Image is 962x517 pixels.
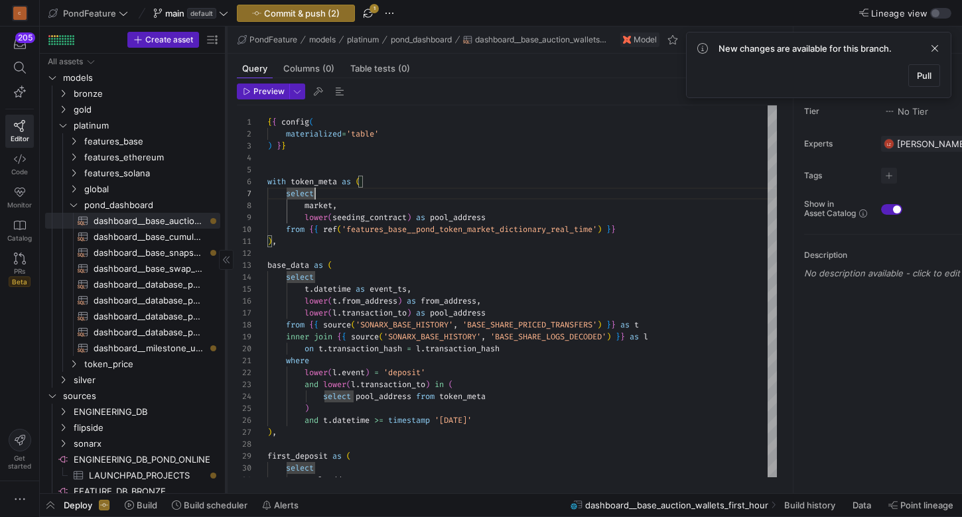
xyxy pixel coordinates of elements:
span: { [309,319,314,330]
span: platinum [74,118,218,133]
span: from_address [421,296,476,306]
span: and [305,379,318,390]
span: as [620,319,630,330]
span: first_deposit [267,451,328,461]
button: pond_dashboard [387,32,455,48]
div: 5 [237,164,251,176]
div: Press SPACE to select this row. [45,324,220,340]
span: Build [137,500,157,510]
span: time' [574,224,597,235]
span: token_meta [291,176,337,187]
span: ) [606,331,611,342]
button: maindefault [150,5,232,22]
span: from [286,224,305,235]
div: 16 [237,295,251,307]
button: Getstarted [5,424,34,475]
div: Press SPACE to select this row. [45,133,220,149]
div: 6 [237,176,251,188]
a: dashboard__base_snapshot_token_market_features​​​​​​​​​​ [45,245,220,260]
span: event_ts [370,284,407,294]
div: Press SPACE to select this row. [45,404,220,420]
span: pool_address [356,391,411,402]
div: LZ [884,139,894,149]
span: global [84,182,218,197]
a: dashboard__base_auction_wallets_first_hour​​​​​​​​​​ [45,213,220,229]
span: . [328,415,332,426]
span: flipside [74,420,218,435]
div: Press SPACE to select this row. [45,451,220,467]
span: Experts [804,139,870,148]
span: Pull [917,70,931,81]
span: = [342,129,346,139]
button: Build history [778,494,844,516]
div: Press SPACE to select this row. [45,181,220,197]
div: 23 [237,378,251,390]
a: Code [5,148,34,181]
span: . [337,367,342,378]
span: Point lineage [900,500,953,510]
span: dashboard__base_snapshot_token_market_features​​​​​​​​​​ [94,245,205,260]
span: as [356,284,365,294]
span: dashboard__database_pond_online_developers​​​​​​​​​​ [94,293,205,308]
div: Press SPACE to select this row. [45,149,220,165]
div: Press SPACE to select this row. [45,435,220,451]
a: dashboard__base_swap_fee_profit_daily​​​​​​​​​​ [45,260,220,276]
a: dashboard__database_pond_online_developers​​​​​​​​​​ [45,292,220,308]
span: from [286,319,305,330]
div: Press SPACE to select this row. [45,86,220,101]
span: } [611,224,616,235]
a: dashboard__database_pond_online_competitions​​​​​​​​​​ [45,276,220,292]
span: datetime [314,284,351,294]
div: 21 [237,355,251,367]
div: Press SPACE to select this row. [45,229,220,245]
a: FEATURE_DB_BRONZE​​​​​​​​ [45,483,220,499]
span: from_address [342,296,397,306]
div: 13 [237,259,251,271]
a: PRsBeta [5,247,34,292]
span: dashboard__database_pond_online_model_submissions​​​​​​​​​​ [94,309,205,324]
span: { [314,224,318,235]
span: Create asset [145,35,193,44]
span: with [267,176,286,187]
div: 11 [237,235,251,247]
span: ( [328,367,332,378]
span: t [634,319,639,330]
div: 22 [237,367,251,378]
button: dashboard__base_auction_wallets_first_hour [460,32,612,48]
span: } [616,331,620,342]
span: Build scheduler [184,500,247,510]
button: Build [119,494,163,516]
div: 7 [237,188,251,200]
span: Query [242,64,267,73]
span: 'features_base__pond_token_market_dictionary_real_ [342,224,574,235]
div: Press SPACE to select this row. [45,388,220,404]
div: 29 [237,450,251,462]
span: default [187,8,216,19]
span: ) [267,427,272,437]
span: ( [328,296,332,306]
span: { [272,117,277,127]
span: 'SONARX_BASE_HISTORY' [383,331,481,342]
a: Editor [5,115,34,148]
span: and [305,415,318,426]
div: 19 [237,331,251,343]
span: Build history [784,500,835,510]
span: models [63,70,218,86]
span: ( [328,212,332,223]
span: seeding_contract [332,212,407,223]
div: Press SPACE to select this row. [45,165,220,181]
span: ) [407,308,411,318]
button: PondFeature [234,32,301,48]
span: as [314,260,323,270]
span: pool_address [430,308,486,318]
a: ENGINEERING_DB_POND_ONLINE​​​​​​​​ [45,451,220,467]
button: platinum [344,32,382,48]
span: transaction_to [360,379,425,390]
span: ( [309,117,314,127]
span: '[DATE]' [435,415,472,426]
span: Beta [9,276,31,287]
span: . [337,308,342,318]
span: join [314,331,332,342]
span: token_meta [439,391,486,402]
span: datetime [332,415,370,426]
